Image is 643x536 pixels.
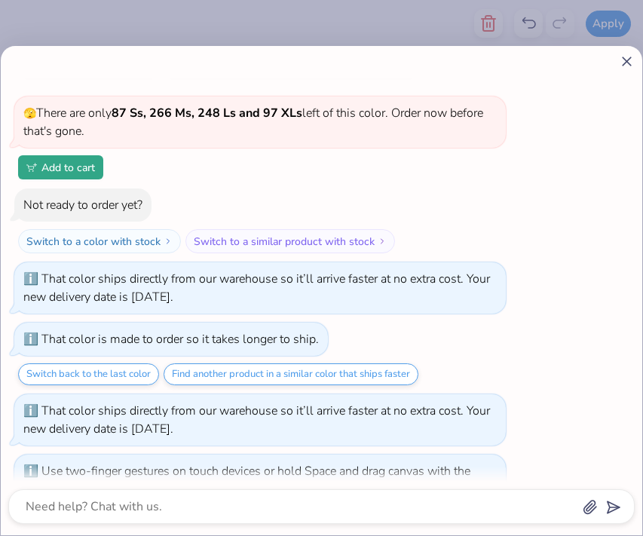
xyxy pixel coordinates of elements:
[18,229,181,253] button: Switch to a color with stock
[26,163,37,172] img: Add to cart
[18,363,159,385] button: Switch back to the last color
[23,271,490,305] div: That color ships directly from our warehouse so it’ll arrive faster at no extra cost. Your new de...
[185,229,395,253] button: Switch to a similar product with stock
[23,463,470,498] div: Use two-finger gestures on touch devices or hold Space and drag canvas with the mouse to move the...
[378,237,387,246] img: Switch to a similar product with stock
[23,105,483,139] span: There are only left of this color. Order now before that's gone.
[164,237,173,246] img: Switch to a color with stock
[112,105,302,121] strong: 87 Ss, 266 Ms, 248 Ls and 97 XLs
[23,403,490,437] div: That color ships directly from our warehouse so it’ll arrive faster at no extra cost. Your new de...
[23,197,142,213] div: Not ready to order yet?
[41,331,319,348] div: That color is made to order so it takes longer to ship.
[23,106,36,121] span: 🫣
[18,155,103,179] button: Add to cart
[164,363,418,385] button: Find another product in a similar color that ships faster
